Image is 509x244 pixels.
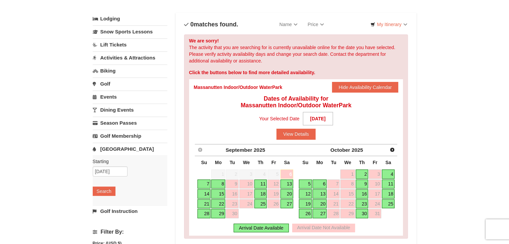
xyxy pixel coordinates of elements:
span: Friday [271,160,276,165]
a: 25 [254,199,267,209]
label: Starting [93,158,162,165]
a: 8 [211,179,225,189]
a: 9 [356,179,368,189]
a: Lodging [93,13,167,25]
a: 31 [369,209,381,218]
span: Your Selected Date [259,114,300,124]
a: 28 [327,209,340,218]
a: 12 [267,179,280,189]
span: Friday [373,160,377,165]
strong: [DATE] [303,112,333,125]
a: [GEOGRAPHIC_DATA] [93,143,167,155]
a: 24 [239,199,254,209]
a: 28 [197,209,210,218]
a: 22 [340,199,355,209]
span: 5 [267,169,280,179]
span: 3 [239,169,254,179]
span: September [226,147,252,153]
span: Thursday [359,160,365,165]
span: 1 [211,169,225,179]
h4: Dates of Availability for Massanutten Indoor/Outdoor WaterPark [194,95,399,109]
a: 23 [226,199,238,209]
span: Sunday [201,160,207,165]
a: 13 [280,179,293,189]
a: 23 [356,199,368,209]
a: 16 [226,189,238,199]
a: Dining Events [93,104,167,116]
a: Biking [93,65,167,77]
h4: Filter By: [93,229,167,235]
a: Name [274,18,303,31]
a: 19 [267,189,280,199]
a: 11 [254,179,267,189]
a: 2 [356,169,368,179]
a: 7 [327,179,340,189]
a: 16 [356,189,368,199]
a: 13 [313,189,327,199]
a: 21 [197,199,210,209]
a: 29 [340,209,355,218]
span: Saturday [284,160,290,165]
a: Activities & Attractions [93,51,167,64]
span: 4 [254,169,267,179]
a: Prev [195,145,205,154]
a: Golf Instruction [93,205,167,217]
span: 2025 [254,147,265,153]
div: Click the buttons below to find more detailed availability. [189,69,403,76]
a: 14 [327,189,340,199]
a: 27 [280,199,293,209]
span: Sunday [303,160,309,165]
a: 6 [280,169,293,179]
span: Monday [316,160,323,165]
span: 0 [190,21,194,28]
a: 18 [382,189,395,199]
a: 22 [211,199,225,209]
a: 14 [197,189,210,199]
span: Wednesday [344,160,351,165]
button: Hide Availability Calendar [332,82,399,93]
a: Events [93,91,167,103]
div: Arrival Date Not Available [292,224,355,232]
span: Tuesday [230,160,235,165]
span: Prev [197,147,203,152]
span: Next [390,147,395,152]
a: 29 [211,209,225,218]
a: 30 [226,209,238,218]
button: View Details [276,129,316,139]
a: 10 [239,179,254,189]
a: 27 [313,209,327,218]
a: 24 [369,199,381,209]
a: 17 [369,189,381,199]
span: Saturday [386,160,391,165]
a: 26 [299,209,312,218]
span: Thursday [258,160,263,165]
a: 15 [211,189,225,199]
span: 2025 [352,147,363,153]
span: October [330,147,350,153]
a: Golf Membership [93,130,167,142]
a: 9 [226,179,238,189]
a: Price [303,18,329,31]
span: Tuesday [331,160,336,165]
span: Wednesday [243,160,250,165]
a: 12 [299,189,312,199]
a: 26 [267,199,280,209]
a: 6 [313,179,327,189]
div: Massanutten Indoor/Outdoor WaterPark [194,84,282,91]
a: 20 [280,189,293,199]
a: Lift Tickets [93,38,167,51]
a: 17 [239,189,254,199]
a: 5 [299,179,312,189]
a: 8 [340,179,355,189]
a: Golf [93,78,167,90]
a: 7 [197,179,210,189]
a: 11 [382,179,395,189]
a: 20 [313,199,327,209]
div: The activity that you are searching for is currently unavailable online for the date you have sel... [184,34,408,239]
div: Arrival Date Available [234,224,289,232]
strong: We are sorry! [189,38,219,43]
a: Next [388,145,397,154]
a: Snow Sports Lessons [93,25,167,38]
a: 4 [382,169,395,179]
a: Season Passes [93,117,167,129]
